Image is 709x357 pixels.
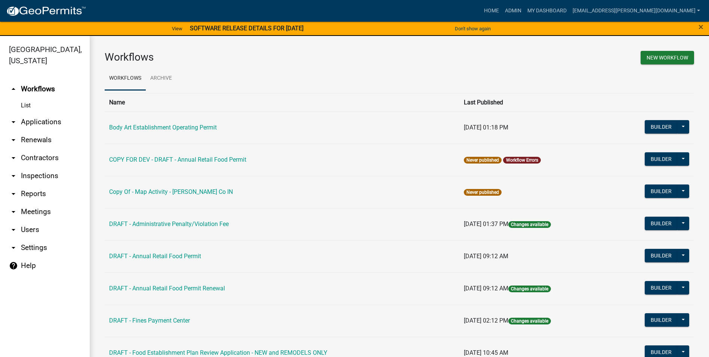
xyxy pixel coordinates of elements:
a: Archive [146,67,176,91]
span: Never published [464,157,502,164]
button: New Workflow [641,51,694,64]
i: help [9,261,18,270]
span: Never published [464,189,502,196]
i: arrow_drop_down [9,118,18,126]
a: Workflow Errors [506,158,538,163]
a: DRAFT - Annual Retail Food Permit [109,253,201,260]
span: Changes available [508,318,551,324]
button: Builder [645,281,678,295]
i: arrow_drop_down [9,153,18,162]
a: Workflows [105,67,146,91]
a: [EMAIL_ADDRESS][PERSON_NAME][DOMAIN_NAME] [570,4,703,18]
i: arrow_drop_down [9,135,18,144]
a: Home [481,4,502,18]
button: Builder [645,313,678,327]
a: View [169,22,185,35]
button: Builder [645,184,678,198]
i: arrow_drop_down [9,189,18,198]
i: arrow_drop_down [9,225,18,234]
span: Changes available [508,286,551,292]
a: Body Art Establishment Operating Permit [109,124,217,131]
span: [DATE] 09:12 AM [464,253,508,260]
i: arrow_drop_down [9,207,18,216]
button: Builder [645,152,678,166]
i: arrow_drop_up [9,85,18,94]
span: × [699,22,703,32]
button: Don't show again [452,22,494,35]
span: [DATE] 01:18 PM [464,124,508,131]
span: [DATE] 09:12 AM [464,285,508,292]
strong: SOFTWARE RELEASE DETAILS FOR [DATE] [190,25,303,32]
button: Builder [645,217,678,230]
a: DRAFT - Administrative Penalty/Violation Fee [109,220,229,228]
span: [DATE] 01:37 PM [464,220,508,228]
i: arrow_drop_down [9,171,18,180]
button: Builder [645,249,678,262]
i: arrow_drop_down [9,243,18,252]
a: DRAFT - Fines Payment Center [109,317,190,324]
span: Changes available [508,221,551,228]
span: [DATE] 02:12 PM [464,317,508,324]
a: Copy Of - Map Activity - [PERSON_NAME] Co IN [109,188,233,195]
button: Close [699,22,703,31]
a: My Dashboard [524,4,570,18]
h3: Workflows [105,51,394,64]
th: Name [105,93,459,112]
a: COPY FOR DEV - DRAFT - Annual Retail Food Permit [109,156,246,163]
span: [DATE] 10:45 AM [464,349,508,356]
button: Builder [645,120,678,134]
a: Admin [502,4,524,18]
th: Last Published [459,93,610,112]
a: DRAFT - Food Establishment Plan Review Application - NEW and REMODELS ONLY [109,349,327,356]
a: DRAFT - Annual Retail Food Permit Renewal [109,285,225,292]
